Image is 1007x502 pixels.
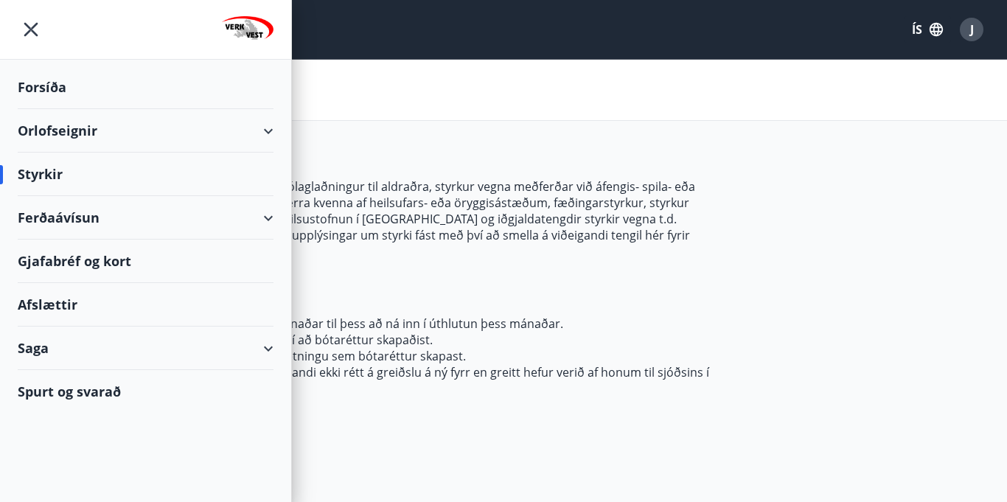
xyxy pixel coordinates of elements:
div: Afslættir [18,283,273,327]
li: Réttur til styrks fyrnist á 12 mánuðum frá því að bótaréttur skapaðist. [47,332,714,348]
div: Forsíða [18,66,273,109]
img: union_logo [222,16,273,46]
div: Ferðaávísun [18,196,273,240]
div: Orlofseignir [18,109,273,153]
li: Þegar bótaréttur er fullnýttur öðlast viðkomandi ekki rétt á greiðslu á ný fyrr en greitt hefur v... [47,364,714,397]
button: ÍS [904,16,951,43]
div: Gjafabréf og kort [18,240,273,283]
li: Útreikningur bótaréttar miðast við þá dagsetningu sem bótaréttur skapast. [47,348,714,364]
li: Umsóknir þurfa að berast fyrir 20. hvers mánaðar til þess að ná inn í úthlutun þess mánaðar. [47,316,714,332]
button: menu [18,16,44,43]
li: Dagpeningar eru greiddir mánaðarlega. [47,299,714,316]
p: Greiddir eru sjúkradagpeningar, útfararstyrkur, jólaglaðningur til aldraðra, styrkur vegna meðfer... [18,178,714,259]
div: Spurt og svarað [18,370,273,413]
button: J [954,12,989,47]
div: Saga [18,327,273,370]
div: Styrkir [18,153,273,196]
span: J [970,21,974,38]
